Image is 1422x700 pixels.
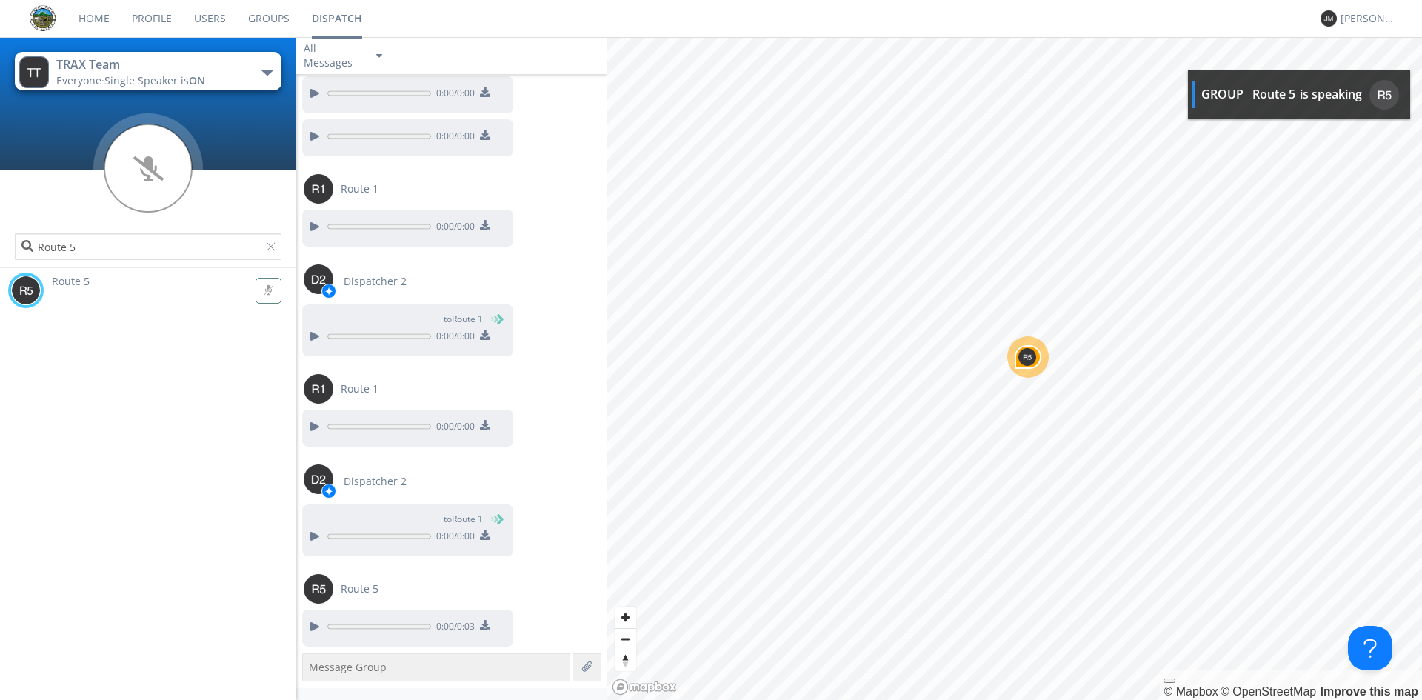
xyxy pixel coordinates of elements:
[1018,348,1036,366] img: 373638.png
[480,220,490,230] img: download media button
[480,530,490,540] img: download media button
[341,381,378,396] span: Route 1
[341,581,378,596] span: Route 5
[480,620,490,630] img: download media button
[615,607,636,628] button: Zoom in
[480,130,490,140] img: download media button
[304,41,363,70] div: All Messages
[431,420,475,436] span: 0:00 / 0:00
[431,130,475,146] span: 0:00 / 0:00
[11,276,41,305] img: 373638.png
[615,629,636,650] span: Zoom out
[56,73,223,88] div: Everyone ·
[1369,80,1399,110] img: 373638.png
[431,220,475,236] span: 0:00 / 0:00
[304,264,333,294] img: 373638.png
[444,513,483,526] span: to Route 1
[304,574,333,604] img: 373638.png
[15,52,281,90] button: TRAX TeamEveryone·Single Speaker isON
[189,73,205,87] span: ON
[607,37,1422,700] canvas: Map
[615,628,636,650] button: Zoom out
[344,274,407,289] span: Dispatcher 2
[1164,679,1175,683] button: Toggle attribution
[19,56,49,88] img: 373638.png
[1015,345,1041,369] div: Map marker
[30,5,56,32] img: eaff3883dddd41549c1c66aca941a5e6
[344,474,407,489] span: Dispatcher 2
[615,650,636,671] button: Reset bearing to north
[1300,86,1362,103] div: is speaking
[431,620,475,636] span: 0:00 / 0:03
[480,420,490,430] img: download media button
[1341,11,1396,26] div: [PERSON_NAME]
[615,650,636,671] span: Reset bearing to north
[304,374,333,404] img: 373638.png
[612,679,677,696] a: Mapbox logo
[52,274,90,288] span: Route 5
[376,54,382,58] img: caret-down-sm.svg
[1164,685,1218,698] a: Mapbox
[1201,86,1244,103] div: GROUP
[104,73,205,87] span: Single Speaker is
[304,464,333,494] img: 373638.png
[1348,626,1392,670] iframe: Toggle Customer Support
[304,174,333,204] img: 373638.png
[1321,10,1337,27] img: 373638.png
[1252,86,1295,103] div: Route 5
[431,530,475,546] span: 0:00 / 0:00
[480,330,490,340] img: download media button
[56,56,223,73] div: TRAX Team
[1321,685,1418,698] a: Map feedback
[1221,685,1316,698] a: OpenStreetMap
[444,313,483,326] span: to Route 1
[15,233,281,260] input: Search users
[431,330,475,346] span: 0:00 / 0:00
[341,181,378,196] span: Route 1
[480,87,490,97] img: download media button
[431,87,475,103] span: 0:00 / 0:00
